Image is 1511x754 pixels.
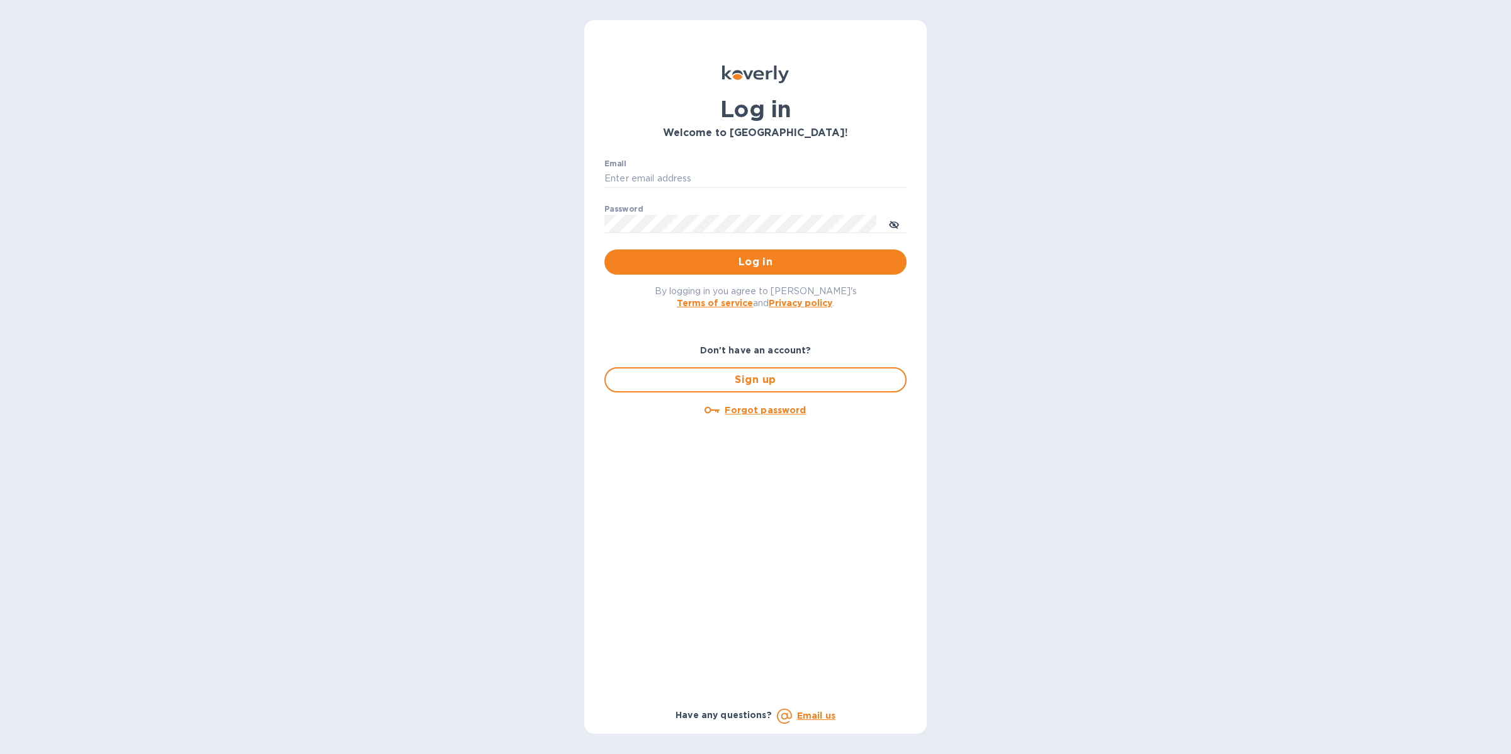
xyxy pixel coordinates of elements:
[614,254,897,270] span: Log in
[616,372,895,387] span: Sign up
[604,96,907,122] h1: Log in
[604,127,907,139] h3: Welcome to [GEOGRAPHIC_DATA]!
[677,298,753,308] a: Terms of service
[725,405,806,415] u: Forgot password
[769,298,832,308] a: Privacy policy
[722,66,789,83] img: Koverly
[604,205,643,213] label: Password
[604,160,626,168] label: Email
[881,211,907,236] button: toggle password visibility
[655,286,857,308] span: By logging in you agree to [PERSON_NAME]'s and .
[676,710,772,720] b: Have any questions?
[700,345,812,355] b: Don't have an account?
[604,249,907,275] button: Log in
[604,169,907,188] input: Enter email address
[797,711,835,721] a: Email us
[604,367,907,392] button: Sign up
